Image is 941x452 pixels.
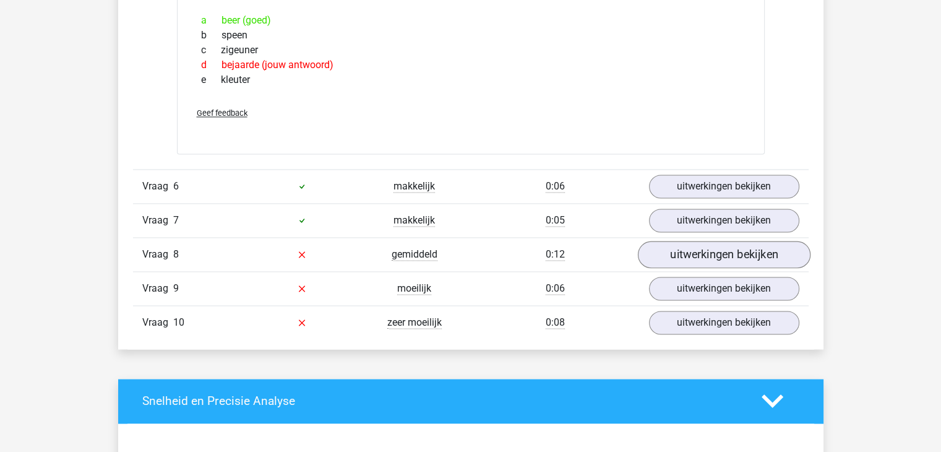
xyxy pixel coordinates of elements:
span: Vraag [142,179,173,194]
span: Vraag [142,315,173,330]
span: gemiddeld [392,248,437,261]
span: 9 [173,282,179,294]
a: uitwerkingen bekijken [637,241,810,268]
span: Vraag [142,213,173,228]
span: Vraag [142,247,173,262]
span: zeer moeilijk [387,316,442,329]
span: 6 [173,180,179,192]
div: bejaarde (jouw antwoord) [192,58,750,72]
a: uitwerkingen bekijken [649,209,799,232]
a: uitwerkingen bekijken [649,311,799,334]
div: kleuter [192,72,750,87]
a: uitwerkingen bekijken [649,175,799,198]
span: a [201,13,221,28]
div: zigeuner [192,43,750,58]
span: b [201,28,221,43]
span: 0:08 [546,316,565,329]
span: 0:06 [546,180,565,193]
span: d [201,58,221,72]
div: beer (goed) [192,13,750,28]
span: Vraag [142,281,173,296]
span: 10 [173,316,184,328]
span: 0:12 [546,248,565,261]
span: makkelijk [393,214,435,227]
span: c [201,43,221,58]
span: makkelijk [393,180,435,193]
a: uitwerkingen bekijken [649,277,799,300]
span: 8 [173,248,179,260]
span: e [201,72,221,87]
div: speen [192,28,750,43]
span: Geef feedback [197,108,247,118]
span: 0:05 [546,214,565,227]
h4: Snelheid en Precisie Analyse [142,394,743,408]
span: 7 [173,214,179,226]
span: moeilijk [397,282,431,295]
span: 0:06 [546,282,565,295]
